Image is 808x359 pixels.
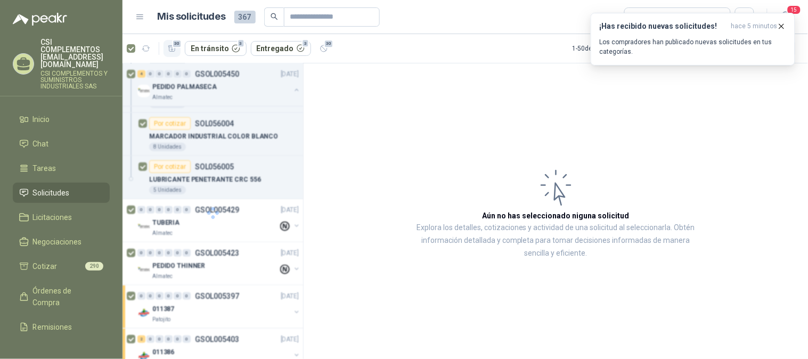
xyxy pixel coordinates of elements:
[33,162,56,174] span: Tareas
[158,9,226,25] h1: Mis solicitudes
[483,210,630,222] h3: Aún no has seleccionado niguna solicitud
[600,22,727,31] h3: ¡Has recibido nuevas solicitudes!
[271,13,278,20] span: search
[33,260,58,272] span: Cotizar
[237,39,244,48] span: 3
[164,40,181,57] button: 30
[600,37,786,56] p: Los compradores han publicado nuevas solicitudes en tus categorías.
[172,39,182,48] span: 30
[13,281,110,313] a: Órdenes de Compra
[234,11,256,23] span: 367
[13,232,110,252] a: Negociaciones
[591,13,795,66] button: ¡Has recibido nuevas solicitudes!hace 5 minutos Los compradores han publicado nuevas solicitudes ...
[787,5,802,15] span: 15
[573,40,638,57] div: 1 - 50 de 271
[33,236,82,248] span: Negociaciones
[13,134,110,154] a: Chat
[33,113,50,125] span: Inicio
[40,70,110,89] p: CSI COMPLEMENTOS Y SUMINISTROS INDUSTRIALES SAS
[185,41,247,56] button: En tránsito3
[13,158,110,178] a: Tareas
[302,39,309,48] span: 3
[33,187,70,199] span: Solicitudes
[731,22,778,31] span: hace 5 minutos
[251,41,312,56] button: Entregado3
[33,211,72,223] span: Licitaciones
[324,39,334,48] span: 30
[776,7,795,27] button: 15
[410,222,701,260] p: Explora los detalles, cotizaciones y actividad de una solicitud al seleccionarla. Obtén informaci...
[631,11,654,23] div: Todas
[13,256,110,276] a: Cotizar290
[13,317,110,337] a: Remisiones
[13,207,110,227] a: Licitaciones
[13,13,67,26] img: Logo peakr
[40,38,110,68] p: CSI COMPLEMENTOS [EMAIL_ADDRESS][DOMAIN_NAME]
[33,321,72,333] span: Remisiones
[33,285,100,308] span: Órdenes de Compra
[85,262,103,271] span: 290
[33,138,49,150] span: Chat
[315,40,332,57] button: 30
[13,183,110,203] a: Solicitudes
[13,109,110,129] a: Inicio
